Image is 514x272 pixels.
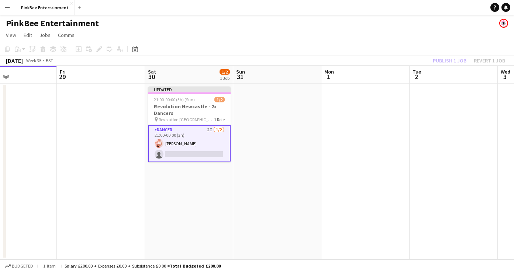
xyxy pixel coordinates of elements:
span: Fri [60,68,66,75]
span: Revolution [GEOGRAPHIC_DATA] [159,117,214,122]
span: 21:00-00:00 (3h) (Sun) [154,97,195,102]
span: Tue [413,68,421,75]
a: Comms [55,30,77,40]
div: 1 Job [220,75,230,81]
span: Jobs [39,32,51,38]
div: [DATE] [6,57,23,64]
span: Mon [324,68,334,75]
app-user-avatar: Pink Bee [499,19,508,28]
span: 1/2 [220,69,230,75]
span: View [6,32,16,38]
a: Edit [21,30,35,40]
span: Edit [24,32,32,38]
a: Jobs [37,30,54,40]
span: Wed [501,68,510,75]
span: 1 [323,72,334,81]
button: Budgeted [4,262,34,270]
span: 3 [500,72,510,81]
span: Sun [236,68,245,75]
span: 1 item [41,263,58,269]
app-card-role: Dancer2I1/221:00-00:00 (3h)[PERSON_NAME] [148,125,231,162]
span: 1/2 [214,97,225,102]
span: 30 [147,72,156,81]
div: Salary £200.00 + Expenses £0.00 + Subsistence £0.00 = [65,263,221,269]
span: 2 [411,72,421,81]
div: BST [46,58,53,63]
span: Total Budgeted £200.00 [170,263,221,269]
button: PinkBee Entertainment [15,0,75,15]
span: 1 Role [214,117,225,122]
span: Sat [148,68,156,75]
span: 29 [59,72,66,81]
span: 31 [235,72,245,81]
div: Updated [148,86,231,92]
h1: PinkBee Entertainment [6,18,99,29]
a: View [3,30,19,40]
span: Week 35 [24,58,43,63]
app-job-card: Updated21:00-00:00 (3h) (Sun)1/2Revolution Newcastle - 2x Dancers Revolution [GEOGRAPHIC_DATA]1 R... [148,86,231,162]
h3: Revolution Newcastle - 2x Dancers [148,103,231,116]
span: Comms [58,32,75,38]
span: Budgeted [12,263,33,269]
